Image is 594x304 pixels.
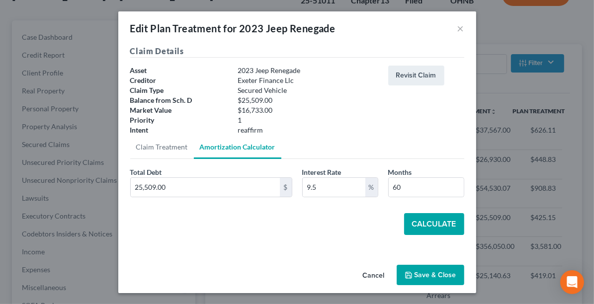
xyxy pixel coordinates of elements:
[280,178,292,197] div: $
[130,45,464,58] h5: Claim Details
[233,95,383,105] div: $25,509.00
[303,178,365,197] input: 5
[355,266,393,286] button: Cancel
[388,167,412,177] label: Months
[233,76,383,85] div: Exeter Finance Llc
[125,125,233,135] div: Intent
[130,167,162,177] label: Total Debt
[389,178,464,197] input: 60
[131,178,280,197] input: 10,000.00
[130,135,194,159] a: Claim Treatment
[125,66,233,76] div: Asset
[302,167,341,177] label: Interest Rate
[457,22,464,34] button: ×
[388,66,444,85] button: Revisit Claim
[233,125,383,135] div: reaffirm
[125,115,233,125] div: Priority
[125,85,233,95] div: Claim Type
[404,213,464,235] button: Calculate
[130,21,336,35] div: Edit Plan Treatment for 2023 Jeep Renegade
[194,135,281,159] a: Amortization Calculator
[125,76,233,85] div: Creditor
[365,178,378,197] div: %
[125,95,233,105] div: Balance from Sch. D
[233,66,383,76] div: 2023 Jeep Renegade
[233,105,383,115] div: $16,733.00
[125,105,233,115] div: Market Value
[233,85,383,95] div: Secured Vehicle
[233,115,383,125] div: 1
[397,265,464,286] button: Save & Close
[560,270,584,294] div: Open Intercom Messenger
